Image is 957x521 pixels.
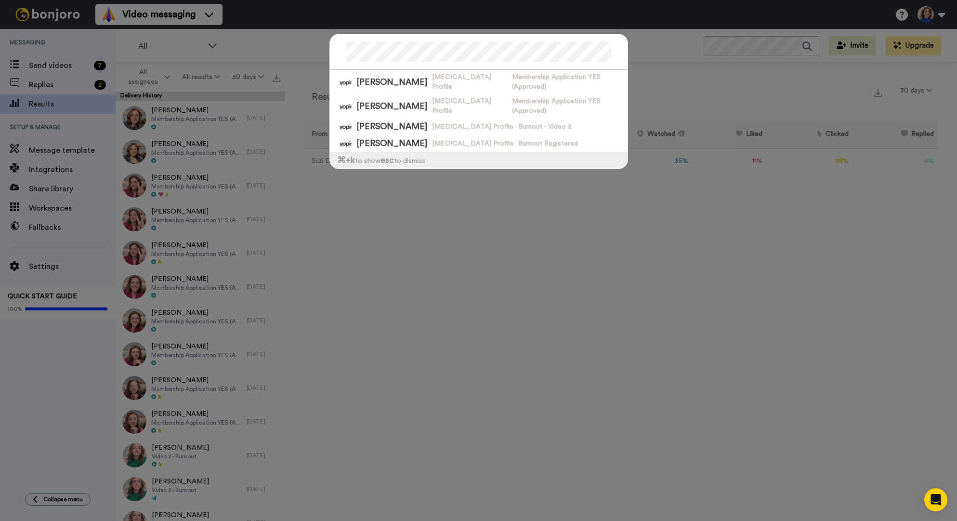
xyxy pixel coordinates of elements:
[512,96,628,116] span: Membership Application YES (Approved)
[340,120,352,133] img: Image of Kate Gifford
[340,137,352,149] img: Image of Kate Gifford
[356,137,427,149] span: [PERSON_NAME]
[432,96,507,116] span: [MEDICAL_DATA] Profile
[330,152,628,169] div: to show to dismiss
[340,100,352,112] img: Image of Kate Gifford
[356,76,427,88] span: [PERSON_NAME]
[330,94,628,118] a: Image of Kate Gifford[PERSON_NAME][MEDICAL_DATA] ProfileMembership Application YES (Approved)
[356,120,427,133] span: [PERSON_NAME]
[356,100,427,112] span: [PERSON_NAME]
[518,122,572,132] span: Burnout - Video 2
[340,76,352,88] img: Image of Kate Gifford
[380,156,394,164] span: esc
[432,122,513,132] span: [MEDICAL_DATA] Profile
[330,135,628,152] a: Image of Kate Gifford[PERSON_NAME][MEDICAL_DATA] ProfileBurnout Registered
[512,72,628,92] span: Membership Application YES (Approved)
[337,156,355,164] span: ⌘ +k
[924,488,947,511] div: Open Intercom Messenger
[432,139,513,148] span: [MEDICAL_DATA] Profile
[518,139,578,148] span: Burnout Registered
[330,70,628,94] a: Image of Kate Gifford[PERSON_NAME][MEDICAL_DATA] ProfileMembership Application YES (Approved)
[432,72,507,92] span: [MEDICAL_DATA] Profile
[330,118,628,135] a: Image of Kate Gifford[PERSON_NAME][MEDICAL_DATA] ProfileBurnout - Video 2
